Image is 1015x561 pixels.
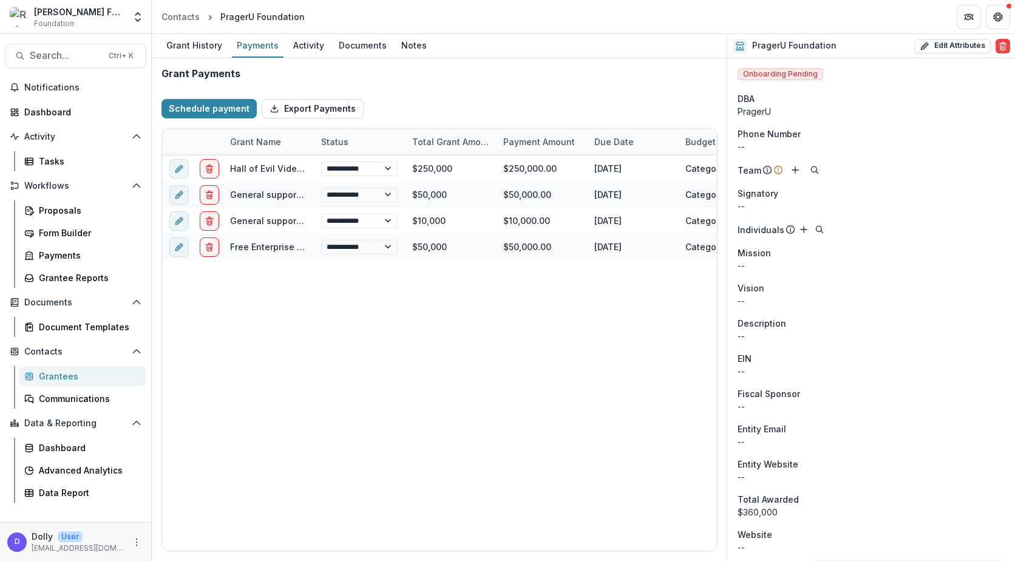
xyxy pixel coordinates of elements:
a: Dashboard [19,438,146,458]
div: Proposals [39,204,137,217]
div: Status [314,129,405,155]
div: Dashboard [39,441,137,454]
div: Due Date [587,129,678,155]
div: Grantees [39,370,137,382]
a: Communications [19,389,146,409]
span: Mission [738,246,771,259]
div: Tasks [39,155,137,168]
div: -- [738,400,1005,413]
button: edit [169,185,189,205]
span: Notifications [24,83,141,93]
div: Grant Name [223,129,314,155]
nav: breadcrumb [157,8,310,25]
button: Add [796,222,811,237]
a: General support 2021 [230,216,322,226]
a: Free Enterprise Playlist [230,242,328,252]
div: Document Templates [39,321,137,333]
div: -- [738,365,1005,378]
div: Notes [396,36,432,54]
a: Hall of Evil Videos [230,163,307,174]
p: Individuals [738,223,784,236]
div: -- [738,541,1005,554]
a: Grantee Reports [19,268,146,288]
p: EIN [738,352,752,365]
div: Payment Amount [496,129,587,155]
div: Dolly [15,538,20,546]
span: Fiscal Sponsor [738,387,800,400]
p: -- [738,330,1005,342]
button: Search [812,222,827,237]
button: Edit Attributes [914,39,991,53]
a: Documents [334,34,392,58]
span: Phone Number [738,127,801,140]
p: -- [738,294,1005,307]
div: Category 5 [685,188,732,201]
a: Data Report [19,483,146,503]
a: Tasks [19,151,146,171]
span: Website [738,528,772,541]
div: [PERSON_NAME] Foundation Data Sandbox [34,5,124,18]
div: Budget Category [678,129,799,155]
a: Contacts [157,8,205,25]
div: Status [314,135,356,148]
div: Data Report [39,486,137,499]
div: Payments [232,36,283,54]
div: Total Grant Amount [405,135,496,148]
a: Payments [232,34,283,58]
div: PragerU [738,105,1005,118]
button: Open Documents [5,293,146,312]
span: Activity [24,132,127,142]
div: Category 5 [685,214,732,227]
button: delete [200,211,219,231]
button: Open Data & Reporting [5,413,146,433]
button: Delete [996,39,1010,53]
div: Grantee Reports [39,271,137,284]
div: Advanced Analytics [39,464,137,477]
div: Payments [39,249,137,262]
div: Form Builder [39,226,137,239]
button: Partners [957,5,981,29]
span: Description [738,317,786,330]
span: Search... [30,50,101,61]
button: Export Payments [262,99,364,118]
div: $250,000.00 [496,155,587,182]
div: -- [738,435,1005,448]
a: Payments [19,245,146,265]
a: Proposals [19,200,146,220]
div: Communications [39,392,137,405]
div: $10,000 [405,208,496,234]
div: -- [738,200,1005,212]
button: Open Contacts [5,342,146,361]
div: [DATE] [587,208,678,234]
div: [DATE] [587,182,678,208]
p: -- [738,259,1005,272]
button: Notifications [5,78,146,97]
a: General support 2023 [230,189,324,200]
div: $50,000 [405,234,496,260]
a: Notes [396,34,432,58]
span: Foundation [34,18,74,29]
span: Onboarding Pending [738,68,823,80]
button: edit [169,237,189,257]
img: Robert W Plaster Foundation Data Sandbox [10,7,29,27]
div: $360,000 [738,506,1005,518]
p: Team [738,164,761,177]
a: Activity [288,34,329,58]
span: Entity Website [738,458,798,471]
span: DBA [738,92,755,105]
div: Total Grant Amount [405,129,496,155]
a: Form Builder [19,223,146,243]
div: Contacts [161,10,200,23]
button: delete [200,185,219,205]
span: Contacts [24,347,127,357]
div: $50,000.00 [496,234,587,260]
div: -- [738,140,1005,153]
span: Workflows [24,181,127,191]
a: Dashboard [5,102,146,122]
a: Grant History [161,34,227,58]
a: Document Templates [19,317,146,337]
div: [DATE] [587,234,678,260]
